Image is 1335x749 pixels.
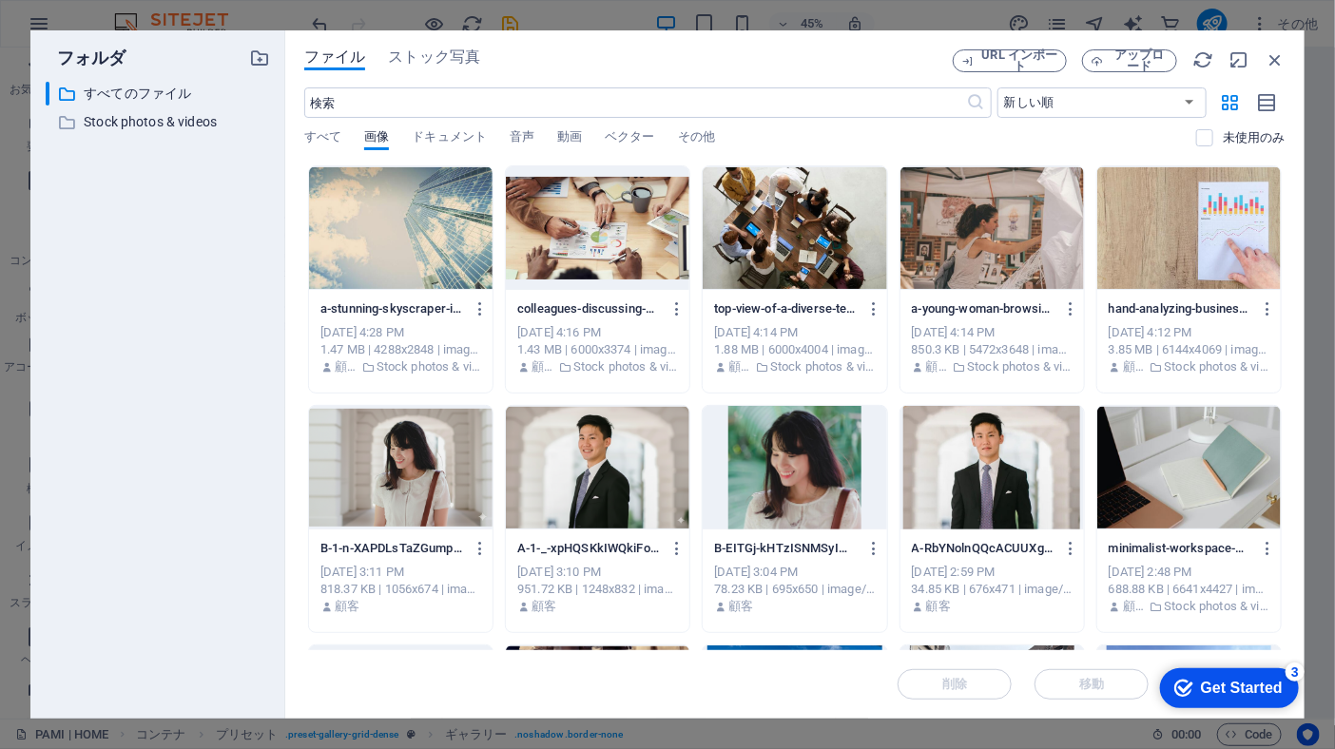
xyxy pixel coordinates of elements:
div: ​ [46,82,49,106]
span: 音声 [510,125,534,152]
div: 撮影者:: 顧客 | フォルダ: Stock photos & videos [320,358,481,375]
div: 3 [141,4,160,23]
span: その他 [678,125,715,152]
div: 撮影者:: 顧客 | フォルダ: Stock photos & videos [1109,598,1269,615]
span: ファイル [304,46,365,68]
div: 3.85 MB | 6144x4069 | image/jpeg [1109,341,1269,358]
div: [DATE] 2:48 PM [1109,564,1269,581]
p: B-1-n-XAPDLsTaZGumpbXl5fgg.png [320,540,464,557]
p: 顧客 [1123,598,1145,615]
button: アップロード [1082,49,1177,72]
div: 818.37 KB | 1056x674 | image/png [320,581,481,598]
p: Stock photos & videos [770,358,875,375]
div: [DATE] 3:04 PM [714,564,875,581]
span: ベクター [605,125,654,152]
span: ストック写真 [388,46,480,68]
div: 撮影者:: 顧客 | フォルダ: Stock photos & videos [912,358,1073,375]
p: a-young-woman-browsing-art-prints-at-an-outdoor-market-stall-YxYRCaDU-TE0eBPTlgE3Pw.jpeg [912,300,1055,317]
p: 顧客 [335,358,357,375]
div: [DATE] 3:10 PM [517,564,678,581]
p: ウェブサイトで使用されていないファイルのみが表示されます。このセッション中に追加されたファイルも表示できます。更新するには、保存してリロードしてください。 [1223,129,1286,146]
div: 1.43 MB | 6000x3374 | image/jpeg [517,341,678,358]
div: Get Started 3 items remaining, 40% complete [15,10,154,49]
p: Stock photos & videos [84,111,235,133]
p: B-EITGj-kHTzISNMSyIM7wRg.jpg [714,540,858,557]
p: hand-analyzing-business-graphs-on-a-wooden-desk-focusing-on-data-results-and-growth-analysis-tvHu... [1109,300,1252,317]
p: A-RbYNolnQQcACUUXgmoc4qg.jpg [912,540,1055,557]
p: 顧客 [729,358,751,375]
p: フォルダ [46,46,126,70]
p: Stock photos & videos [967,358,1072,375]
span: ドキュメント [412,125,487,152]
p: minimalist-workspace-with-an-open-notebook-pen-and-laptop-on-a-white-desk-cuAjhI-1nM1koGJ2uCBnhA.... [1109,540,1252,557]
span: すべて [304,125,341,152]
span: 動画 [557,125,582,152]
i: 最小化 [1229,49,1249,70]
div: [DATE] 4:12 PM [1109,324,1269,341]
p: 顧客 [532,358,553,375]
div: 34.85 KB | 676x471 | image/jpeg [912,581,1073,598]
div: 951.72 KB | 1248x832 | image/png [517,581,678,598]
div: [DATE] 4:16 PM [517,324,678,341]
i: リロード [1192,49,1213,70]
p: 顧客 [335,598,359,615]
i: 新規フォルダを作成 [249,48,270,68]
p: Stock photos & videos [573,358,678,375]
div: 撮影者:: 顧客 | フォルダ: Stock photos & videos [517,358,678,375]
div: 1.47 MB | 4288x2848 | image/jpeg [320,341,481,358]
div: 78.23 KB | 695x650 | image/jpeg [714,581,875,598]
p: 顧客 [926,598,951,615]
div: 撮影者:: 顧客 | フォルダ: Stock photos & videos [714,358,875,375]
div: [DATE] 4:14 PM [714,324,875,341]
input: 検索 [304,87,967,118]
div: 1.88 MB | 6000x4004 | image/jpeg [714,341,875,358]
span: 画像 [364,125,389,152]
div: Stock photos & videos [46,110,270,134]
p: a-stunning-skyscraper-in-london-ontario-reflecting-clouds-on-its-glass-facade-APpYEphmaSZXZo5F95_... [320,300,464,317]
p: Stock photos & videos [1165,358,1269,375]
p: 顧客 [729,598,754,615]
p: すべてのファイル [84,83,235,105]
div: [DATE] 4:14 PM [912,324,1073,341]
p: 顧客 [926,358,948,375]
span: URL インポート [981,49,1058,72]
p: colleagues-discussing-data-and-strategy-in-an-office-meeting-Flk2p4r9vr5_Q9MVoyXstg.jpeg [517,300,661,317]
div: 688.88 KB | 6641x4427 | image/jpeg [1109,581,1269,598]
p: A-1-_-xpHQSKkIWQkiFoePj1WA.png [517,540,661,557]
div: [DATE] 4:28 PM [320,324,481,341]
p: Stock photos & videos [377,358,481,375]
p: 顧客 [1123,358,1145,375]
div: 850.3 KB | 5472x3648 | image/jpeg [912,341,1073,358]
div: 撮影者:: 顧客 | フォルダ: Stock photos & videos [1109,358,1269,375]
div: [DATE] 3:11 PM [320,564,481,581]
div: [DATE] 2:59 PM [912,564,1073,581]
p: top-view-of-a-diverse-team-collaborating-in-an-office-setting-with-laptops-and-tablets-promoting-... [714,300,858,317]
span: アップロード [1111,49,1169,72]
button: URL インポート [953,49,1067,72]
i: 閉じる [1265,49,1286,70]
p: Stock photos & videos [1165,598,1269,615]
p: 顧客 [532,598,556,615]
div: Get Started [56,21,138,38]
